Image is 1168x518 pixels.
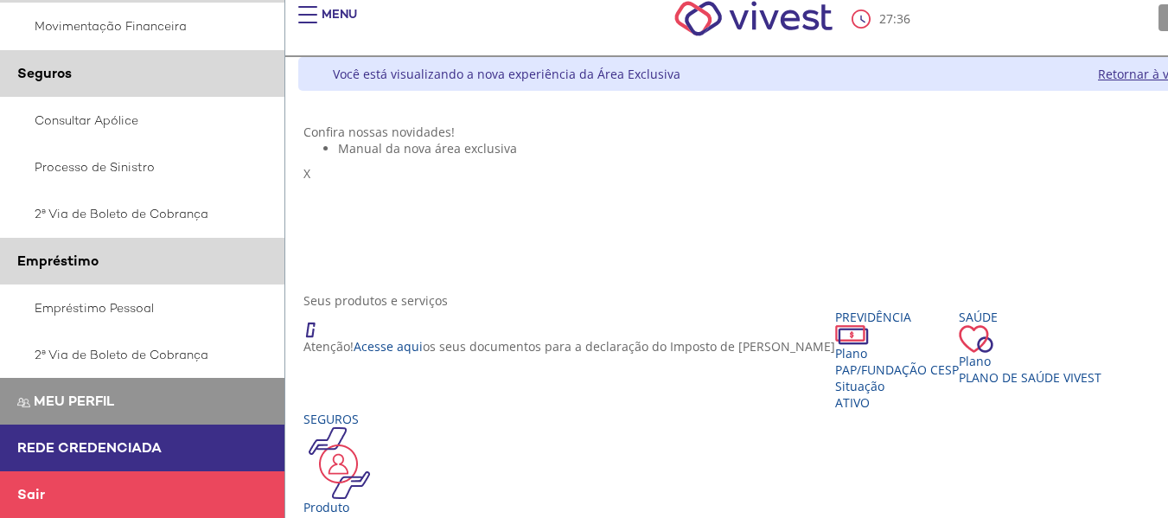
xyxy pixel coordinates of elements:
span: Empréstimo [17,252,99,270]
span: 36 [897,10,910,27]
div: Plano [835,345,959,361]
span: PAP/Fundação CESP [835,361,959,378]
div: Situação [835,378,959,394]
img: ico_seguros.png [303,427,375,499]
span: Meu perfil [34,392,114,410]
div: Plano [959,353,1101,369]
span: 27 [879,10,893,27]
div: : [852,10,914,29]
span: Rede Credenciada [17,438,162,457]
div: Menu [322,6,357,41]
img: ico_dinheiro.png [835,325,869,345]
img: Meu perfil [17,396,30,409]
a: Saúde PlanoPlano de Saúde VIVEST [959,309,1101,386]
a: Acesse aqui [354,338,423,355]
img: ico_atencao.png [303,309,333,338]
span: Sair [17,485,45,503]
span: Seguros [17,64,72,82]
img: ico_coracao.png [959,325,993,353]
div: Seguros [303,411,517,427]
div: Produto [303,499,517,515]
div: Você está visualizando a nova experiência da Área Exclusiva [333,66,680,82]
p: Atenção! os seus documentos para a declaração do Imposto de [PERSON_NAME] [303,338,835,355]
span: Plano de Saúde VIVEST [959,369,1101,386]
span: Ativo [835,394,870,411]
span: X [303,165,310,182]
div: Saúde [959,309,1101,325]
span: Manual da nova área exclusiva [338,140,517,157]
a: Previdência PlanoPAP/Fundação CESP SituaçãoAtivo [835,309,959,411]
div: Previdência [835,309,959,325]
